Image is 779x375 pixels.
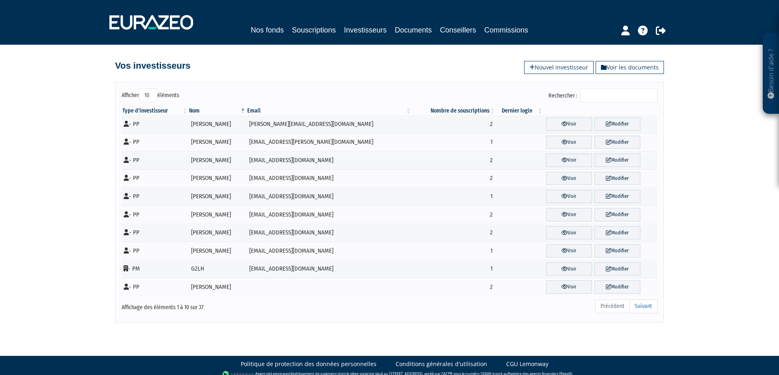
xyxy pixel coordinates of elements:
[594,262,640,276] a: Modifier
[440,24,476,36] a: Conseillers
[412,260,496,278] td: 1
[188,242,246,260] td: [PERSON_NAME]
[594,208,640,221] a: Modifier
[484,24,528,36] a: Commissions
[546,226,592,240] a: Voir
[246,115,412,133] td: [PERSON_NAME][EMAIL_ADDRESS][DOMAIN_NAME]
[524,61,594,74] a: Nouvel investisseur
[546,244,592,258] a: Voir
[122,151,188,169] td: - PP
[395,24,432,36] a: Documents
[188,151,246,169] td: [PERSON_NAME]
[188,224,246,242] td: [PERSON_NAME]
[139,89,157,102] select: Afficheréléments
[594,244,640,258] a: Modifier
[548,89,657,102] label: Rechercher :
[594,117,640,131] a: Modifier
[546,208,592,221] a: Voir
[594,190,640,203] a: Modifier
[412,278,496,296] td: 2
[246,260,412,278] td: [EMAIL_ADDRESS][DOMAIN_NAME]
[122,169,188,188] td: - PP
[246,242,412,260] td: [EMAIL_ADDRESS][DOMAIN_NAME]
[596,61,664,74] a: Voir les documents
[546,190,592,203] a: Voir
[496,107,543,115] th: Dernier login : activer pour trier la colonne par ordre croissant
[188,169,246,188] td: [PERSON_NAME]
[122,206,188,224] td: - PP
[594,136,640,149] a: Modifier
[122,107,188,115] th: Type d'investisseur : activer pour trier la colonne par ordre croissant
[122,260,188,278] td: - PM
[188,115,246,133] td: [PERSON_NAME]
[412,115,496,133] td: 2
[122,299,338,312] div: Affichage des éléments 1 à 10 sur 37
[246,187,412,206] td: [EMAIL_ADDRESS][DOMAIN_NAME]
[241,360,376,368] a: Politique de protection des données personnelles
[412,242,496,260] td: 1
[546,280,592,294] a: Voir
[251,24,284,36] a: Nos fonds
[188,260,246,278] td: G2LH
[344,24,387,37] a: Investisseurs
[766,37,776,110] p: Besoin d'aide ?
[412,133,496,152] td: 1
[122,224,188,242] td: - PP
[412,151,496,169] td: 2
[122,115,188,133] td: - PP
[412,187,496,206] td: 1
[412,206,496,224] td: 2
[188,187,246,206] td: [PERSON_NAME]
[396,360,487,368] a: Conditions générales d'utilisation
[546,136,592,149] a: Voir
[246,151,412,169] td: [EMAIL_ADDRESS][DOMAIN_NAME]
[122,89,179,102] label: Afficher éléments
[246,169,412,188] td: [EMAIL_ADDRESS][DOMAIN_NAME]
[246,133,412,152] td: [EMAIL_ADDRESS][PERSON_NAME][DOMAIN_NAME]
[506,360,548,368] a: CGU Lemonway
[546,154,592,167] a: Voir
[122,133,188,152] td: - PP
[412,169,496,188] td: 2
[115,61,190,71] h4: Vos investisseurs
[412,107,496,115] th: Nombre de souscriptions : activer pour trier la colonne par ordre croissant
[188,278,246,296] td: [PERSON_NAME]
[188,206,246,224] td: [PERSON_NAME]
[246,224,412,242] td: [EMAIL_ADDRESS][DOMAIN_NAME]
[122,278,188,296] td: - PP
[546,117,592,131] a: Voir
[412,224,496,242] td: 2
[292,24,336,36] a: Souscriptions
[580,89,657,102] input: Rechercher :
[109,15,193,30] img: 1732889491-logotype_eurazeo_blanc_rvb.png
[546,262,592,276] a: Voir
[594,226,640,240] a: Modifier
[122,242,188,260] td: - PP
[629,299,657,313] a: Suivant
[246,107,412,115] th: Email : activer pour trier la colonne par ordre croissant
[188,133,246,152] td: [PERSON_NAME]
[188,107,246,115] th: Nom : activer pour trier la colonne par ordre d&eacute;croissant
[544,107,657,115] th: &nbsp;
[246,206,412,224] td: [EMAIL_ADDRESS][DOMAIN_NAME]
[594,280,640,294] a: Modifier
[594,154,640,167] a: Modifier
[546,172,592,185] a: Voir
[122,187,188,206] td: - PP
[594,172,640,185] a: Modifier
